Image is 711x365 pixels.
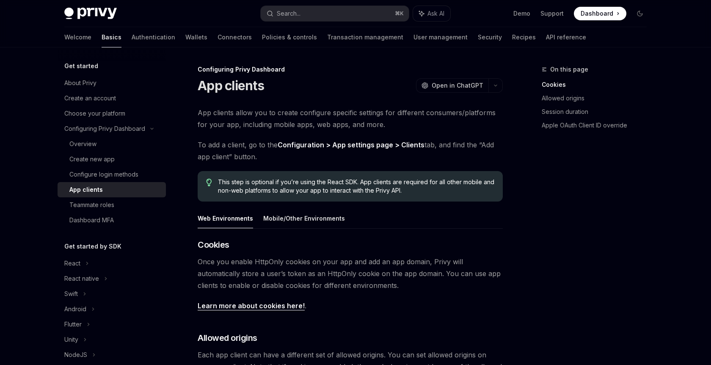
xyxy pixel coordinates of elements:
svg: Tip [206,179,212,186]
span: Ask AI [427,9,444,18]
div: Search... [277,8,300,19]
div: Flutter [64,319,82,329]
a: Basics [102,27,121,47]
a: Dashboard [574,7,626,20]
a: Create an account [58,91,166,106]
a: Dashboard MFA [58,213,166,228]
div: About Privy [64,78,96,88]
a: API reference [546,27,586,47]
button: Web Environments [198,208,253,228]
div: Dashboard MFA [69,215,114,225]
a: Security [478,27,502,47]
div: Overview [69,139,96,149]
a: App clients [58,182,166,197]
a: Choose your platform [58,106,166,121]
button: Search...⌘K [261,6,409,21]
button: Toggle dark mode [633,7,647,20]
span: Open in ChatGPT [432,81,483,90]
a: Apple OAuth Client ID override [542,119,653,132]
a: About Privy [58,75,166,91]
h5: Get started [64,61,98,71]
div: Configure login methods [69,169,138,180]
h5: Get started by SDK [64,241,121,252]
span: ⌘ K [395,10,404,17]
a: Configuration > App settings page > Clients [278,141,424,149]
a: Cookies [542,78,653,91]
a: Recipes [512,27,536,47]
a: Connectors [218,27,252,47]
a: Teammate roles [58,197,166,213]
a: Demo [513,9,530,18]
span: Cookies [198,239,229,251]
span: App clients allow you to create configure specific settings for different consumers/platforms for... [198,107,503,130]
a: Configure login methods [58,167,166,182]
a: Support [540,9,564,18]
a: Transaction management [327,27,403,47]
span: Dashboard [581,9,613,18]
div: Swift [64,289,78,299]
a: Overview [58,136,166,152]
span: On this page [550,64,588,75]
div: Android [64,304,86,314]
div: Configuring Privy Dashboard [198,65,503,74]
img: dark logo [64,8,117,19]
span: Once you enable HttpOnly cookies on your app and add an app domain, Privy will automatically stor... [198,256,503,291]
a: Learn more about cookies here! [198,301,305,310]
a: Allowed origins [542,91,653,105]
a: Wallets [185,27,207,47]
div: NodeJS [64,350,87,360]
div: App clients [69,185,103,195]
span: This step is optional if you’re using the React SDK. App clients are required for all other mobil... [218,178,494,195]
button: Ask AI [413,6,450,21]
a: Session duration [542,105,653,119]
div: React [64,258,80,268]
span: To add a client, go to the tab, and find the “Add app client” button. [198,139,503,163]
h1: App clients [198,78,264,93]
div: Create new app [69,154,115,164]
div: Choose your platform [64,108,125,119]
a: Create new app [58,152,166,167]
span: Allowed origins [198,332,257,344]
a: Welcome [64,27,91,47]
a: User management [413,27,468,47]
a: Policies & controls [262,27,317,47]
div: Create an account [64,93,116,103]
span: . [198,300,503,312]
a: Authentication [132,27,175,47]
button: Mobile/Other Environments [263,208,345,228]
div: Teammate roles [69,200,114,210]
div: React native [64,274,99,284]
div: Configuring Privy Dashboard [64,124,145,134]
div: Unity [64,335,78,345]
button: Open in ChatGPT [416,78,488,93]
